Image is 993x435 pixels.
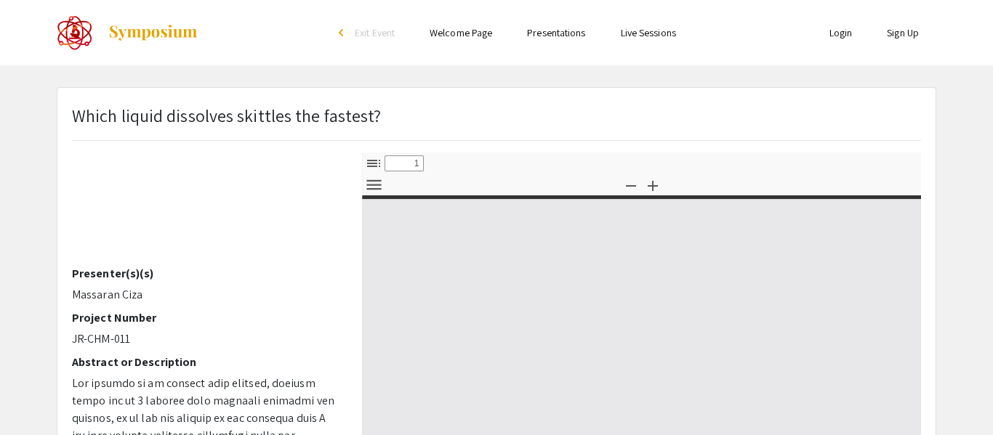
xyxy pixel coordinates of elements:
button: Toggle Sidebar [361,153,386,174]
a: Welcome Page [430,26,492,39]
a: The 2022 CoorsTek Denver Metro Regional Science and Engineering Fair [57,15,198,51]
div: arrow_back_ios [339,28,347,37]
img: The 2022 CoorsTek Denver Metro Regional Science and Engineering Fair [57,15,93,51]
button: Zoom In [640,174,665,195]
iframe: Chat [931,370,982,424]
button: Zoom Out [619,174,643,195]
p: Which liquid dissolves skittles the fastest? [72,102,381,129]
h2: Project Number [72,311,340,325]
span: Exit Event [355,26,395,39]
p: JR-CHM-011 [72,330,340,348]
a: Sign Up [887,26,919,39]
a: Live Sessions [621,26,676,39]
h2: Presenter(s)(s) [72,267,340,280]
img: Symposium by ForagerOne [108,24,198,41]
a: Presentations [527,26,585,39]
button: Tools [361,174,386,195]
p: Massaran Ciza [72,286,340,304]
a: Login [829,26,853,39]
input: Page [385,155,424,171]
h2: Abstract or Description [72,355,340,369]
iframe: YouTube video player [72,78,340,267]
